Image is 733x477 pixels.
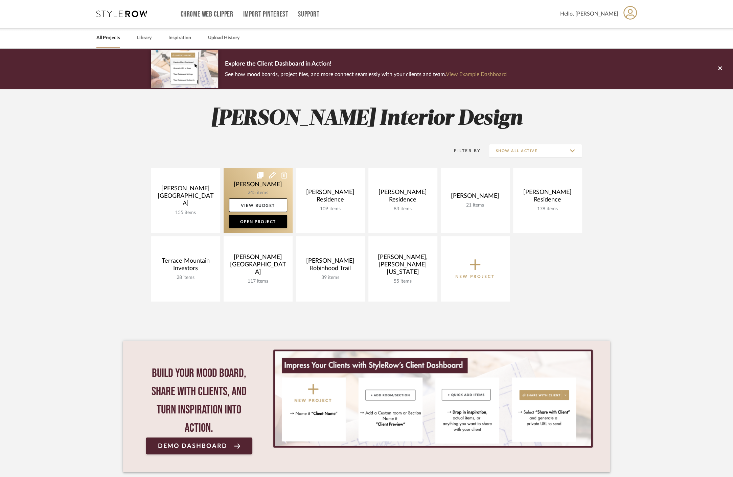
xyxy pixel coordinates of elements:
span: Demo Dashboard [158,443,227,449]
a: Open Project [229,215,287,228]
span: Hello, [PERSON_NAME] [560,10,618,18]
button: New Project [441,236,510,302]
div: 39 items [301,275,360,281]
div: Build your mood board, share with clients, and turn inspiration into action. [146,364,253,437]
div: 28 items [157,275,215,281]
p: New Project [455,273,495,280]
div: Filter By [445,147,481,154]
img: d5d033c5-7b12-40c2-a960-1ecee1989c38.png [151,50,218,88]
p: See how mood boards, project files, and more connect seamlessly with your clients and team. [225,70,507,79]
div: 55 items [374,279,432,284]
div: 0 [273,350,593,448]
a: All Projects [96,33,120,43]
div: [PERSON_NAME] Robinhood Trail [301,257,360,275]
div: 155 items [157,210,215,216]
div: Terrace Mountain Investors [157,257,215,275]
p: Explore the Client Dashboard in Action! [225,59,507,70]
a: View Example Dashboard [446,72,507,77]
a: Library [137,33,152,43]
img: StyleRow_Client_Dashboard_Banner__1_.png [275,351,591,446]
a: Demo Dashboard [146,437,253,454]
a: Chrome Web Clipper [181,11,233,17]
div: [PERSON_NAME] [446,192,504,202]
div: [PERSON_NAME] Residence [301,189,360,206]
a: Upload History [208,33,239,43]
a: Inspiration [168,33,191,43]
div: [PERSON_NAME] Residence [374,189,432,206]
div: 117 items [229,279,287,284]
a: Import Pinterest [243,11,288,17]
div: [PERSON_NAME], [PERSON_NAME] [US_STATE] [374,254,432,279]
a: Support [298,11,319,17]
h2: [PERSON_NAME] Interior Design [123,106,610,132]
div: 109 items [301,206,360,212]
div: [PERSON_NAME][GEOGRAPHIC_DATA] [229,254,287,279]
div: 83 items [374,206,432,212]
div: 178 items [519,206,577,212]
div: [PERSON_NAME] Residence [519,189,577,206]
div: 21 items [446,202,504,208]
div: [PERSON_NAME][GEOGRAPHIC_DATA] [157,185,215,210]
a: View Budget [229,198,287,212]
